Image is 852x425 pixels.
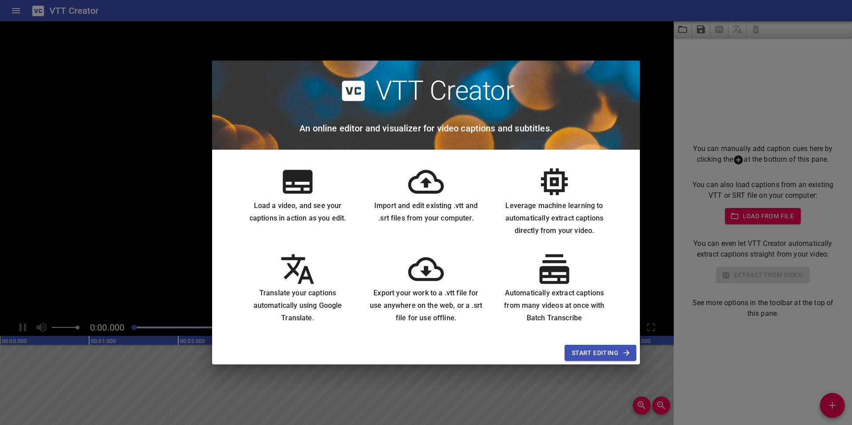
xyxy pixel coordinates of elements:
h6: Automatically extract captions from many videos at once with Batch Transcribe [497,287,611,324]
h6: An online editor and visualizer for video captions and subtitles. [299,121,553,135]
button: Start Editing [565,345,636,361]
h6: Leverage machine learning to automatically extract captions directly from your video. [497,200,611,237]
h6: Translate your captions automatically using Google Translate. [241,287,355,324]
h6: Load a video, and see your captions in action as you edit. [241,200,355,225]
h6: Export your work to a .vtt file for use anywhere on the web, or a .srt file for use offline. [369,287,483,324]
span: Start Editing [572,347,629,359]
h6: Import and edit existing .vtt and .srt files from your computer. [369,200,483,225]
h2: VTT Creator [376,75,514,107]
